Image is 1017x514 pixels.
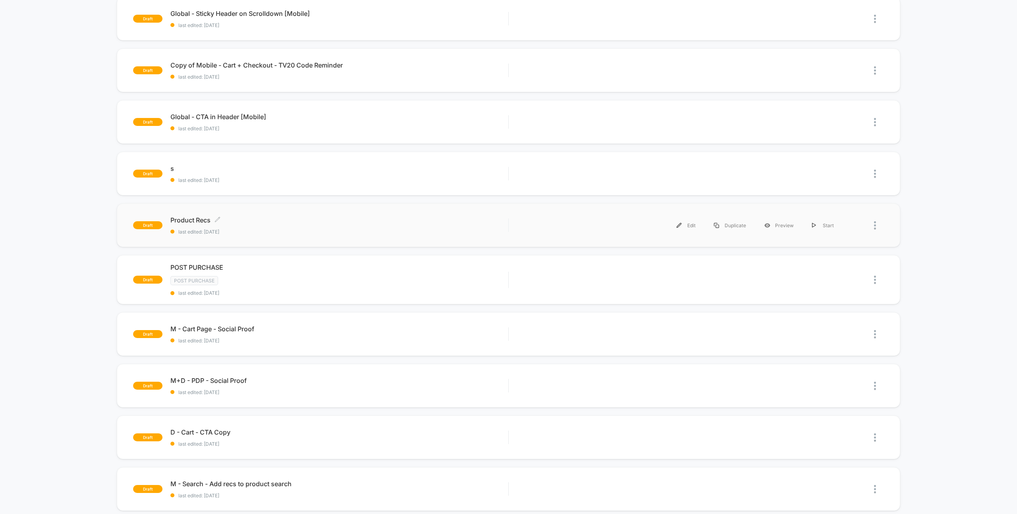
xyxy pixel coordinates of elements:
[170,74,508,80] span: last edited: [DATE]
[170,290,508,296] span: last edited: [DATE]
[705,216,755,234] div: Duplicate
[133,118,162,126] span: draft
[874,276,876,284] img: close
[133,221,162,229] span: draft
[170,338,508,344] span: last edited: [DATE]
[874,66,876,75] img: close
[667,216,705,234] div: Edit
[677,223,682,228] img: menu
[170,441,508,447] span: last edited: [DATE]
[874,485,876,493] img: close
[133,485,162,493] span: draft
[170,493,508,499] span: last edited: [DATE]
[133,15,162,23] span: draft
[170,229,508,235] span: last edited: [DATE]
[874,382,876,390] img: close
[170,428,508,436] span: D - Cart - CTA Copy
[803,216,843,234] div: Start
[170,61,508,69] span: Copy of Mobile - Cart + Checkout - TV20 Code Reminder
[874,118,876,126] img: close
[133,433,162,441] span: draft
[714,223,719,228] img: menu
[874,221,876,230] img: close
[170,325,508,333] span: M - Cart Page - Social Proof
[874,170,876,178] img: close
[874,330,876,338] img: close
[133,276,162,284] span: draft
[133,66,162,74] span: draft
[170,480,508,488] span: M - Search - Add recs to product search
[170,10,508,17] span: Global - Sticky Header on Scrolldown [Mobile]
[170,263,508,271] span: POST PURCHASE
[170,276,218,285] span: Post Purchase
[874,15,876,23] img: close
[170,22,508,28] span: last edited: [DATE]
[170,113,508,121] span: Global - CTA in Header [Mobile]
[133,330,162,338] span: draft
[812,223,816,228] img: menu
[170,164,508,172] span: s
[170,389,508,395] span: last edited: [DATE]
[133,382,162,390] span: draft
[170,126,508,131] span: last edited: [DATE]
[170,377,508,385] span: M+D - PDP - Social Proof
[755,216,803,234] div: Preview
[874,433,876,442] img: close
[133,170,162,178] span: draft
[170,177,508,183] span: last edited: [DATE]
[170,216,508,224] span: Product Recs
